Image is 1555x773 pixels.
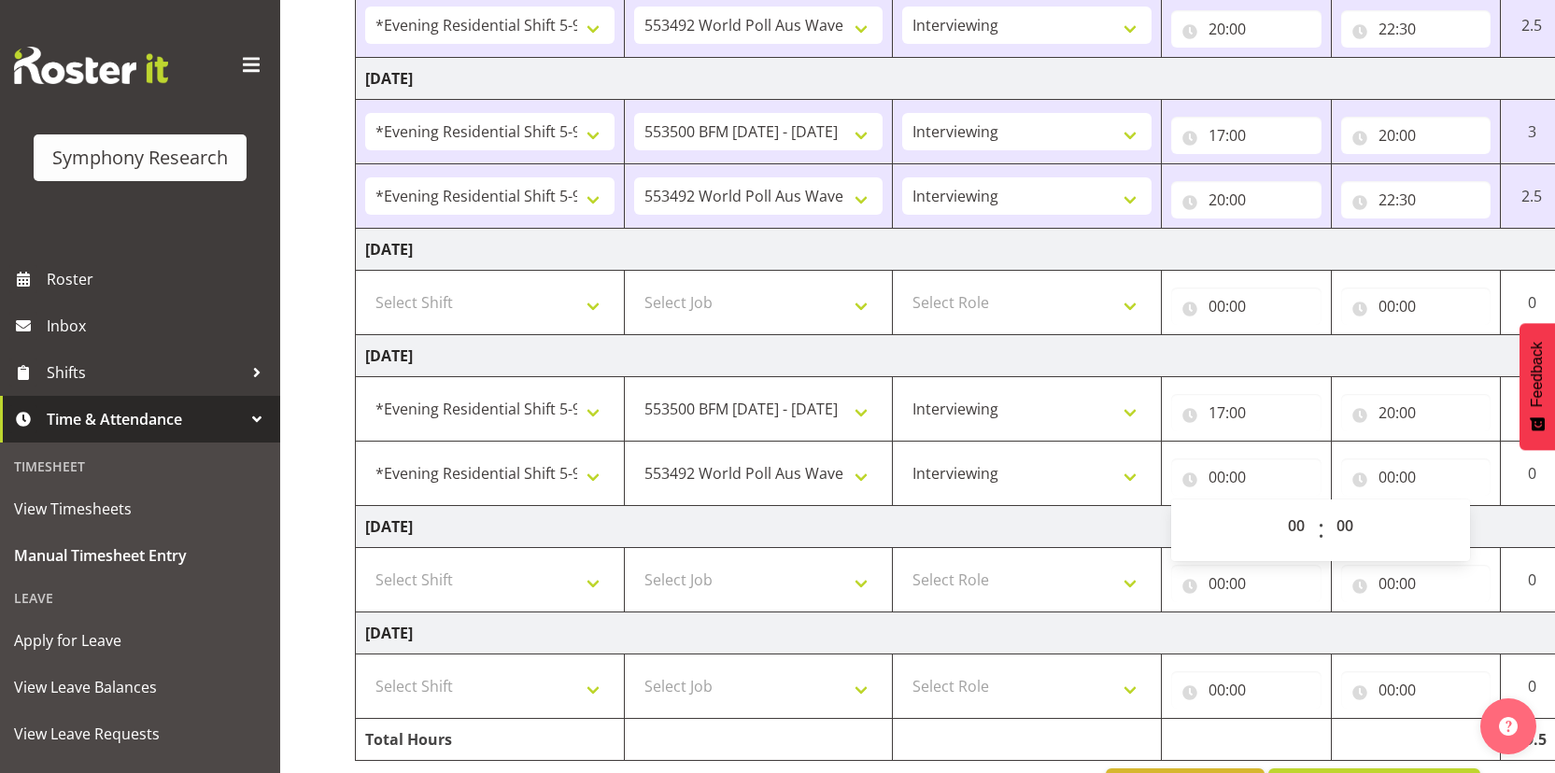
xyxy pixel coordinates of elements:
[1318,507,1324,554] span: :
[1341,181,1491,218] input: Click to select...
[1341,565,1491,602] input: Click to select...
[52,144,228,172] div: Symphony Research
[1171,394,1322,431] input: Click to select...
[5,532,276,579] a: Manual Timesheet Entry
[5,664,276,710] a: View Leave Balances
[14,626,266,654] span: Apply for Leave
[1341,394,1491,431] input: Click to select...
[5,485,276,532] a: View Timesheets
[1341,458,1491,496] input: Click to select...
[5,617,276,664] a: Apply for Leave
[5,710,276,757] a: View Leave Requests
[1520,323,1555,450] button: Feedback - Show survey
[1171,288,1322,325] input: Click to select...
[5,579,276,617] div: Leave
[14,495,266,523] span: View Timesheets
[47,265,271,293] span: Roster
[14,541,266,569] span: Manual Timesheet Entry
[1341,288,1491,325] input: Click to select...
[1171,565,1322,602] input: Click to select...
[1529,342,1546,407] span: Feedback
[47,358,243,386] span: Shifts
[1341,117,1491,154] input: Click to select...
[47,405,243,433] span: Time & Attendance
[356,719,625,761] td: Total Hours
[47,312,271,340] span: Inbox
[1171,671,1322,709] input: Click to select...
[5,447,276,485] div: Timesheet
[14,673,266,701] span: View Leave Balances
[14,720,266,748] span: View Leave Requests
[1499,717,1518,736] img: help-xxl-2.png
[1171,458,1322,496] input: Click to select...
[1171,10,1322,48] input: Click to select...
[1341,671,1491,709] input: Click to select...
[1171,117,1322,154] input: Click to select...
[14,47,168,84] img: Rosterit website logo
[1341,10,1491,48] input: Click to select...
[1171,181,1322,218] input: Click to select...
